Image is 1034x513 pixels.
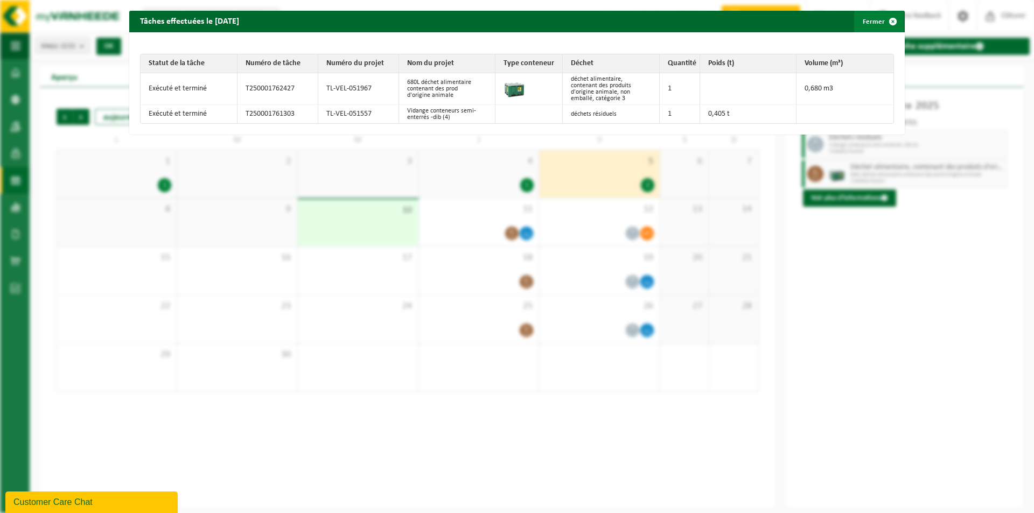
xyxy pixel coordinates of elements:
td: 680L déchet alimentaire contenant des prod d'origine animale [399,73,496,105]
td: 1 [660,73,700,105]
th: Déchet [563,54,660,73]
h2: Tâches effectuées le [DATE] [129,11,250,31]
td: TL-VEL-051967 [318,73,399,105]
td: T250001762427 [237,73,318,105]
iframe: chat widget [5,489,180,513]
td: déchet alimentaire, contenant des produits d'origine animale, non emballé, catégorie 3 [563,73,660,105]
td: 0,680 m3 [797,73,893,105]
td: 0,405 t [700,105,797,123]
th: Type conteneur [495,54,563,73]
button: Fermer [854,11,904,32]
td: 1 [660,105,700,123]
th: Volume (m³) [797,54,893,73]
th: Nom du projet [399,54,496,73]
td: T250001761303 [237,105,318,123]
th: Poids (t) [700,54,797,73]
td: déchets résiduels [563,105,660,123]
td: TL-VEL-051557 [318,105,399,123]
td: Exécuté et terminé [141,105,237,123]
th: Statut de la tâche [141,54,237,73]
td: Vidange conteneurs semi-enterrés -dib (4) [399,105,496,123]
th: Numéro de tâche [237,54,318,73]
img: PB-LB-0680-HPE-GN-01 [504,77,525,99]
th: Quantité [660,54,700,73]
th: Numéro du projet [318,54,399,73]
td: Exécuté et terminé [141,73,237,105]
